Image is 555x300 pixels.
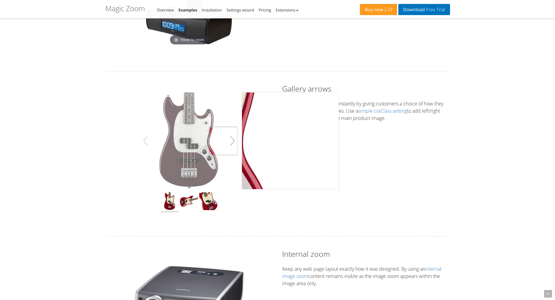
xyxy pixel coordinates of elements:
img: fender-01.jpg [161,192,179,212]
a: Extensions [276,7,298,13]
h2: Gallery arrows [282,83,450,94]
h1: Magic Zoom [105,5,145,12]
img: fender-01.jpg [141,92,237,189]
p: Improve user experience instantly by giving customers a choice of how they browse your product im... [282,100,450,122]
button: Next [228,132,237,149]
a: Settings wizard [227,7,254,13]
img: fender-03.jpg [199,192,217,212]
img: fender-02.jpg [180,192,198,212]
span: Free Trial [425,7,445,12]
a: DownloadFree Trial [398,4,450,15]
span: £29 [383,7,393,12]
button: Previous [141,132,150,149]
a: Pricing [259,7,271,13]
a: internal image zoom [282,266,442,279]
p: Keep any web page layout exactly how it was designed. By using an content remains visible as the ... [282,265,450,287]
a: Overview [157,7,174,13]
h2: Internal zoom [282,249,450,259]
a: Installation [202,7,222,13]
a: Examples [178,7,197,13]
a: simple cssClass setting [358,108,407,114]
a: Buy now£29 [360,4,397,15]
